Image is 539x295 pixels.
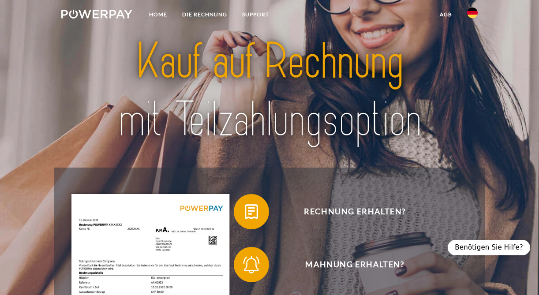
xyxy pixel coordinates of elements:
a: agb [432,7,460,22]
img: qb_bill.svg [240,201,262,223]
a: SUPPORT [235,7,277,22]
a: DIE RECHNUNG [175,7,235,22]
img: qb_bell.svg [240,254,262,276]
a: Home [142,7,175,22]
img: logo-powerpay-white.svg [61,10,132,19]
div: Benötigen Sie Hilfe? [448,240,530,255]
img: title-powerpay_de.svg [82,30,457,152]
span: Rechnung erhalten? [247,194,463,229]
button: Rechnung erhalten? [234,194,463,229]
span: Mahnung erhalten? [247,247,463,282]
button: Mahnung erhalten? [234,247,463,282]
img: de [467,7,478,18]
